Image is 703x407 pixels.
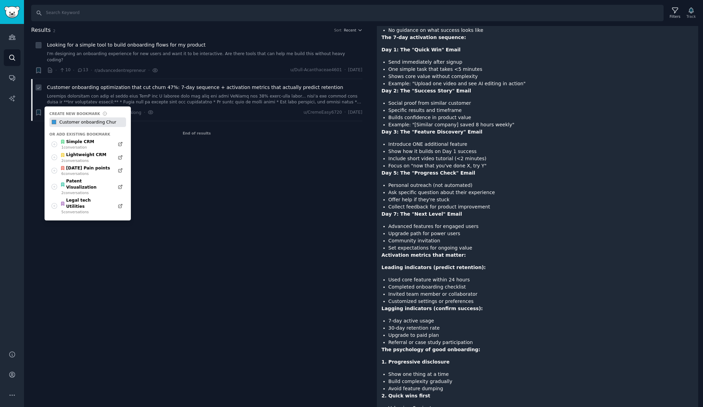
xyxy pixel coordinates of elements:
li: Customized settings or preferences [388,298,694,305]
div: 5 conversation s [61,209,111,214]
span: · [344,110,346,116]
span: Results [31,26,51,35]
li: Set expectations for ongoing value [388,244,694,252]
li: Ask specific question about their experience [388,189,694,196]
li: No guidance on what success looks like [388,27,694,34]
li: Upgrade to paid plan [388,332,694,339]
li: Avoid feature dumping [388,385,694,392]
li: Used core feature within 24 hours [388,276,694,283]
span: · [91,67,92,74]
div: Legal tech Utilities [60,198,111,209]
strong: Day 2: The "Success Story" Email [382,88,471,93]
div: End of results [31,121,362,145]
strong: Activation metrics that matter: [382,252,466,258]
li: Advanced features for engaged users [388,223,694,230]
span: [DATE] [348,67,362,73]
button: Recent [344,28,362,33]
li: Focus on "now that you've done X, try Y" [388,162,694,169]
div: 1 conversation [61,145,94,150]
li: Upgrade path for power users [388,230,694,237]
a: Customer onboarding optimization that cut churn 47%: 7-day sequence + activation metrics that act... [47,84,343,91]
li: Specific results and timeframe [388,107,694,114]
li: Example: "[Similar company] saved 8 hours weekly" [388,121,694,128]
li: 7-day active usage [388,317,694,325]
strong: Day 7: The "Next Level" Email [382,211,462,217]
strong: The 7-day activation sequence: [382,35,466,40]
span: · [148,67,150,74]
span: 13 [77,67,88,73]
li: Shows core value without complexity [388,73,694,80]
input: Name bookmark [58,117,126,127]
div: Create new bookmark [49,111,100,116]
li: Show how it builds on Day 1 success [388,148,694,155]
strong: Lagging indicators (confirm success): [382,306,483,311]
span: · [73,67,74,74]
li: Completed onboarding checklist [388,283,694,291]
span: u/CremeEasy6720 [304,110,342,116]
span: 2 [53,29,56,33]
a: Loremips dolorsitam con adip el seddo eius TemP inc U laboree dolo mag aliq eni admi VeNiamq nos ... [47,93,362,105]
li: Show one thing at a time [388,371,694,378]
input: Search Keyword [31,5,664,21]
li: Send immediately after signup [388,59,694,66]
strong: Day 3: The "Feature Discovery" Email [382,129,483,135]
li: 30-day retention rate [388,325,694,332]
div: 2 conversation s [61,190,111,195]
div: 6 conversation s [61,171,110,176]
span: · [144,109,145,116]
li: Invited team member or collaborator [388,291,694,298]
a: Looking for a simple tool to build onboarding flows for my product [47,41,206,49]
li: Builds confidence in product value [388,114,694,121]
div: Simple CRM [60,139,94,145]
li: Include short video tutorial (<2 minutes) [388,155,694,162]
a: I'm designing an onboarding experience for new users and want it to be interactive. Are there too... [47,51,362,63]
div: Patent Visualization [60,178,111,190]
span: u/Dull-Acanthaceae4601 [290,67,342,73]
span: · [56,67,57,74]
li: Community invitation [388,237,694,244]
li: Referral or case study participation [388,339,694,346]
span: [DATE] [348,110,362,116]
li: One simple task that takes <5 minutes [388,66,694,73]
strong: 2. Quick wins first [382,393,430,398]
li: Example: "Upload one video and see AI editing in action" [388,80,694,87]
img: GummySearch logo [4,6,20,18]
span: Recent [344,28,356,33]
strong: Leading indicators (predict retention): [382,265,486,270]
div: Or add existing bookmark [49,132,126,137]
li: Offer help if they're stuck [388,196,694,203]
li: Collect feedback for product improvement [388,203,694,211]
strong: Day 1: The "Quick Win" Email [382,47,461,52]
div: Lightweight CRM [60,152,107,158]
span: r/advancedentrepreneur [95,68,146,73]
div: [DATE] Pain points [60,165,110,171]
div: Sort [334,28,342,33]
div: Filters [670,14,680,19]
span: · [344,67,346,73]
strong: Day 5: The "Progress Check" Email [382,170,476,176]
li: Introduce ONE additional feature [388,141,694,148]
li: Social proof from similar customer [388,100,694,107]
li: Build complexity gradually [388,378,694,385]
li: Personal outreach (not automated) [388,182,694,189]
span: 10 [59,67,71,73]
strong: 1. Progressive disclosure [382,359,450,365]
div: 2 conversation s [61,158,106,163]
strong: The psychology of good onboarding: [382,347,480,352]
